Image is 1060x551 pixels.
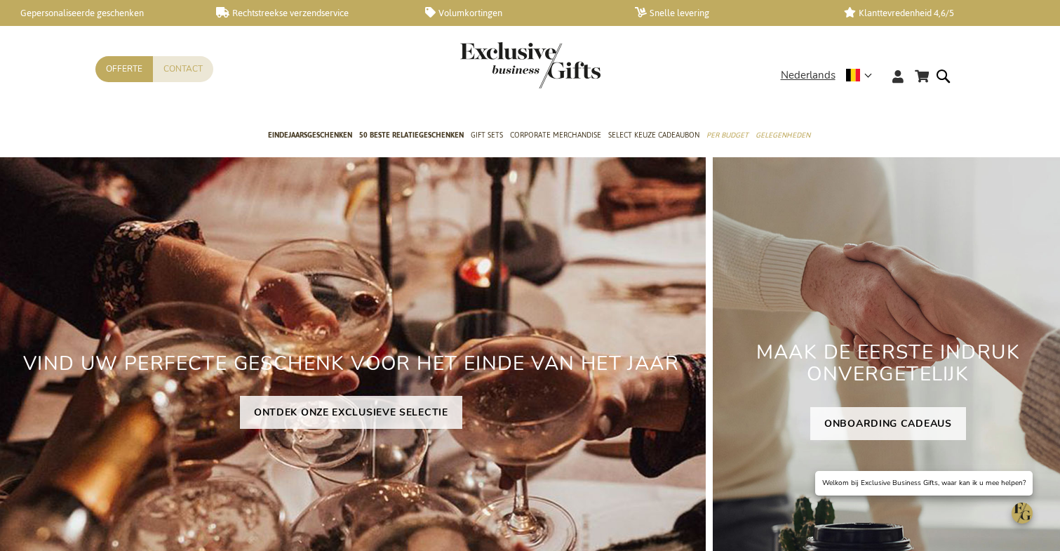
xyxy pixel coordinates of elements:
span: Per Budget [706,128,749,142]
a: ONBOARDING CADEAUS [810,407,966,440]
span: Eindejaarsgeschenken [268,128,352,142]
a: Klanttevredenheid 4,6/5 [844,7,1031,19]
a: Rechtstreekse verzendservice [216,7,403,19]
a: Offerte [95,56,153,82]
span: 50 beste relatiegeschenken [359,128,464,142]
a: Volumkortingen [425,7,612,19]
a: Snelle levering [635,7,821,19]
span: Gift Sets [471,128,503,142]
div: Nederlands [781,67,881,84]
span: Gelegenheden [756,128,810,142]
a: ONTDEK ONZE EXCLUSIEVE SELECTIE [240,396,462,429]
span: Nederlands [781,67,836,84]
a: store logo [460,42,530,88]
a: Gepersonaliseerde geschenken [7,7,194,19]
span: Select Keuze Cadeaubon [608,128,699,142]
a: Contact [153,56,213,82]
span: Corporate Merchandise [510,128,601,142]
img: Exclusive Business gifts logo [460,42,601,88]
